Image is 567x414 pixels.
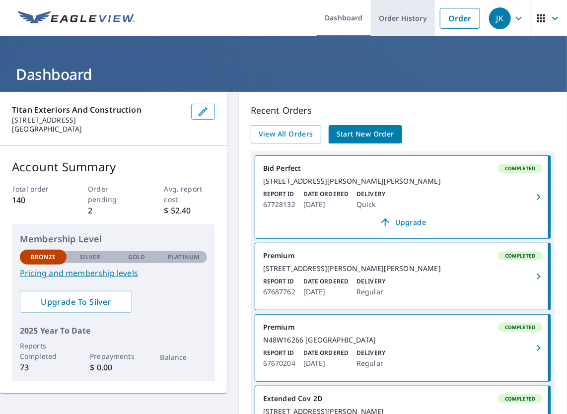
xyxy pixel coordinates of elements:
a: Start New Order [329,125,402,143]
a: Order [440,8,480,29]
span: Completed [499,395,542,402]
p: Delivery [356,190,385,199]
p: Gold [128,253,145,262]
p: Date Ordered [303,190,349,199]
p: [DATE] [303,199,349,210]
div: Premium [263,251,543,260]
div: Premium [263,323,543,332]
a: Bid PerfectCompleted[STREET_ADDRESS][PERSON_NAME][PERSON_NAME]Report ID67728132Date Ordered[DATE]... [255,156,551,238]
p: 2025 Year To Date [20,325,207,337]
div: [STREET_ADDRESS][PERSON_NAME][PERSON_NAME] [263,264,543,273]
p: Total order [12,184,63,194]
span: Upgrade To Silver [28,296,124,307]
p: [DATE] [303,357,349,369]
img: EV Logo [18,11,135,26]
p: 67728132 [263,199,295,210]
p: Date Ordered [303,348,349,357]
p: Regular [356,357,385,369]
p: Prepayments [90,351,137,361]
p: Quick [356,199,385,210]
p: $ 0.00 [90,361,137,373]
p: $ 52.40 [164,205,215,216]
p: [DATE] [303,286,349,298]
p: Report ID [263,348,295,357]
p: Delivery [356,277,385,286]
p: 73 [20,361,67,373]
p: Avg. report cost [164,184,215,205]
p: Balance [160,352,207,362]
p: [STREET_ADDRESS] [12,116,183,125]
p: Report ID [263,277,295,286]
span: Start New Order [337,128,394,140]
span: Completed [499,324,542,331]
p: 67687762 [263,286,295,298]
span: Completed [499,252,542,259]
a: Pricing and membership levels [20,267,207,279]
span: Completed [499,165,542,172]
p: Reports Completed [20,341,67,361]
p: 140 [12,194,63,206]
p: Date Ordered [303,277,349,286]
p: Membership Level [20,232,207,246]
p: Titan Exteriors and Construction [12,104,183,116]
p: Bronze [31,253,56,262]
a: Upgrade [263,214,543,230]
p: Delivery [356,348,385,357]
a: View All Orders [251,125,321,143]
p: Regular [356,286,385,298]
p: Platinum [168,253,199,262]
p: Account Summary [12,158,215,176]
h1: Dashboard [12,64,555,84]
div: Extended Cov 2D [263,394,543,403]
p: Order pending [88,184,139,205]
a: PremiumCompleted[STREET_ADDRESS][PERSON_NAME][PERSON_NAME]Report ID67687762Date Ordered[DATE]Deli... [255,243,551,310]
p: [GEOGRAPHIC_DATA] [12,125,183,134]
a: Upgrade To Silver [20,291,132,313]
a: PremiumCompletedN48W16266 [GEOGRAPHIC_DATA]Report ID67670204Date Ordered[DATE]DeliveryRegular [255,315,551,381]
span: View All Orders [259,128,313,140]
div: N48W16266 [GEOGRAPHIC_DATA] [263,336,543,345]
div: [STREET_ADDRESS][PERSON_NAME][PERSON_NAME] [263,177,543,186]
div: Bid Perfect [263,164,543,173]
p: Report ID [263,190,295,199]
p: Silver [79,253,100,262]
span: Upgrade [269,216,537,228]
div: JK [489,7,511,29]
p: 2 [88,205,139,216]
p: 67670204 [263,357,295,369]
p: Recent Orders [251,104,555,117]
